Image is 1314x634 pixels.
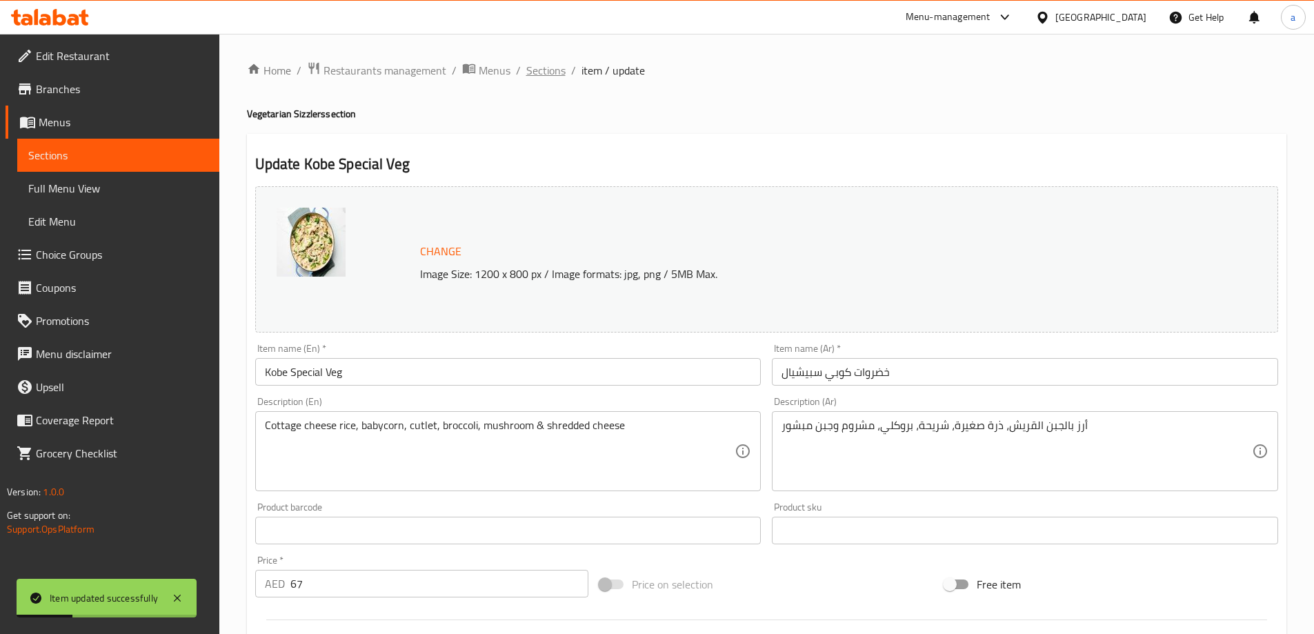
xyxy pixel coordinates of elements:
div: Menu-management [906,9,991,26]
span: a [1291,10,1295,25]
a: Edit Restaurant [6,39,219,72]
textarea: Cottage cheese rice, babycorn, cutlet, broccoli, mushroom & shredded cheese [265,419,735,484]
a: Support.OpsPlatform [7,520,94,538]
span: Version: [7,483,41,501]
p: AED [265,575,285,592]
span: Price on selection [632,576,713,593]
input: Enter name En [255,358,761,386]
a: Branches [6,72,219,106]
a: Choice Groups [6,238,219,271]
a: Coverage Report [6,404,219,437]
a: Sections [17,139,219,172]
a: Promotions [6,304,219,337]
nav: breadcrumb [247,61,1286,79]
img: Special_Veg638925032017517194.jpg [277,208,346,277]
span: Grocery Checklist [36,445,208,462]
h2: Update Kobe Special Veg [255,154,1278,175]
input: Please enter price [290,570,589,597]
span: Coverage Report [36,412,208,428]
span: Choice Groups [36,246,208,263]
span: Edit Restaurant [36,48,208,64]
h4: Vegetarian Sizzlers section [247,107,1286,121]
span: 1.0.0 [43,483,64,501]
li: / [452,62,457,79]
input: Please enter product sku [772,517,1278,544]
a: Home [247,62,291,79]
span: Coupons [36,279,208,296]
a: Coupons [6,271,219,304]
input: Please enter product barcode [255,517,761,544]
span: Upsell [36,379,208,395]
div: [GEOGRAPHIC_DATA] [1055,10,1146,25]
button: Change [415,237,467,266]
span: Menus [39,114,208,130]
li: / [571,62,576,79]
span: Change [420,241,461,261]
a: Restaurants management [307,61,446,79]
a: Sections [526,62,566,79]
span: Promotions [36,313,208,329]
a: Menu disclaimer [6,337,219,370]
span: Menus [479,62,510,79]
a: Menus [6,106,219,139]
p: Image Size: 1200 x 800 px / Image formats: jpg, png / 5MB Max. [415,266,1150,282]
input: Enter name Ar [772,358,1278,386]
li: / [297,62,301,79]
a: Edit Menu [17,205,219,238]
span: Full Menu View [28,180,208,197]
span: Branches [36,81,208,97]
span: Edit Menu [28,213,208,230]
li: / [516,62,521,79]
div: Item updated successfully [50,591,158,606]
span: Free item [977,576,1021,593]
a: Menus [462,61,510,79]
a: Grocery Checklist [6,437,219,470]
span: Restaurants management [323,62,446,79]
span: item / update [581,62,645,79]
span: Menu disclaimer [36,346,208,362]
a: Full Menu View [17,172,219,205]
textarea: أرز بالجبن القريش، ذرة صغيرة، شريحة، بروكلي، مشروم وجبن مبشور [782,419,1252,484]
span: Sections [28,147,208,164]
a: Upsell [6,370,219,404]
span: Get support on: [7,506,70,524]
